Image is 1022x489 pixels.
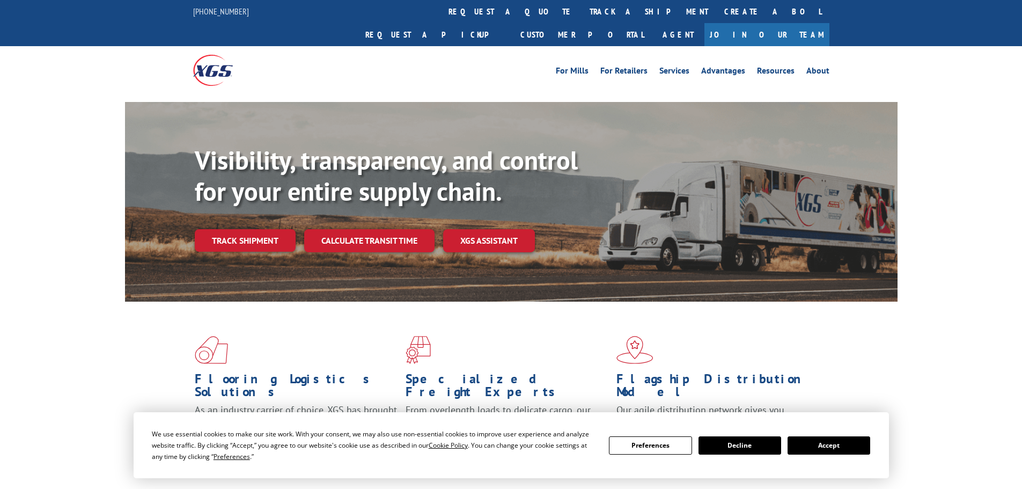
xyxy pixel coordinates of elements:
[195,229,296,252] a: Track shipment
[193,6,249,17] a: [PHONE_NUMBER]
[406,336,431,364] img: xgs-icon-focused-on-flooring-red
[512,23,652,46] a: Customer Portal
[443,229,535,252] a: XGS ASSISTANT
[757,67,795,78] a: Resources
[195,373,398,404] h1: Flooring Logistics Solutions
[214,452,250,461] span: Preferences
[195,143,578,208] b: Visibility, transparency, and control for your entire supply chain.
[406,373,608,404] h1: Specialized Freight Experts
[152,428,596,462] div: We use essential cookies to make our site work. With your consent, we may also use non-essential ...
[806,67,829,78] a: About
[704,23,829,46] a: Join Our Team
[304,229,435,252] a: Calculate transit time
[195,336,228,364] img: xgs-icon-total-supply-chain-intelligence-red
[616,373,819,404] h1: Flagship Distribution Model
[652,23,704,46] a: Agent
[609,436,692,455] button: Preferences
[556,67,589,78] a: For Mills
[429,441,468,450] span: Cookie Policy
[788,436,870,455] button: Accept
[357,23,512,46] a: Request a pickup
[616,336,653,364] img: xgs-icon-flagship-distribution-model-red
[701,67,745,78] a: Advantages
[134,412,889,478] div: Cookie Consent Prompt
[195,404,397,442] span: As an industry carrier of choice, XGS has brought innovation and dedication to flooring logistics...
[659,67,689,78] a: Services
[406,404,608,451] p: From overlength loads to delicate cargo, our experienced staff knows the best way to move your fr...
[699,436,781,455] button: Decline
[600,67,648,78] a: For Retailers
[616,404,814,429] span: Our agile distribution network gives you nationwide inventory management on demand.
